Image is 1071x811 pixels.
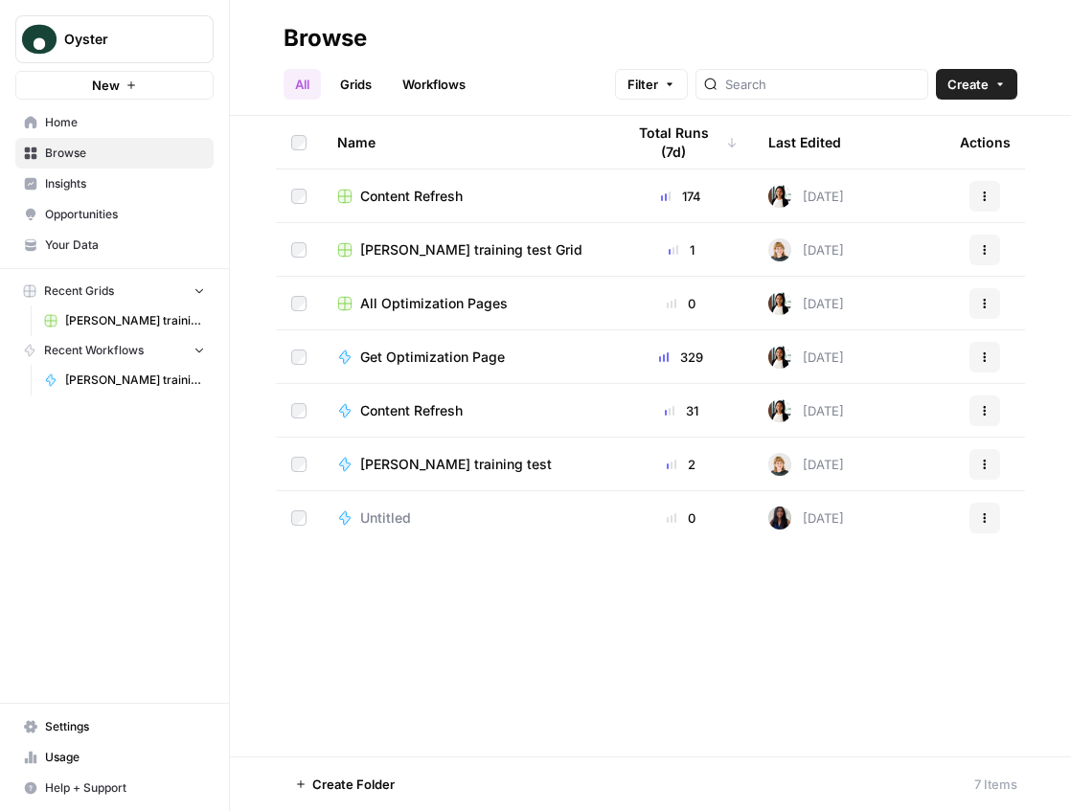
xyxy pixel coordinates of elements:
[768,116,841,169] div: Last Edited
[284,769,406,800] button: Create Folder
[312,775,395,794] span: Create Folder
[15,277,214,305] button: Recent Grids
[337,187,594,206] a: Content Refresh
[725,75,920,94] input: Search
[936,69,1017,100] button: Create
[360,455,552,474] span: [PERSON_NAME] training test
[329,69,383,100] a: Grids
[15,773,214,803] button: Help + Support
[65,372,205,389] span: [PERSON_NAME] training test
[768,507,844,529] div: [DATE]
[625,455,738,474] div: 2
[45,718,205,735] span: Settings
[15,138,214,169] a: Browse
[15,199,214,230] a: Opportunities
[615,69,688,100] button: Filter
[35,365,214,395] a: [PERSON_NAME] training test
[360,508,411,528] span: Untitled
[65,312,205,329] span: [PERSON_NAME] training test Grid
[625,294,738,313] div: 0
[768,185,791,208] img: xqjo96fmx1yk2e67jao8cdkou4un
[947,75,989,94] span: Create
[337,240,594,259] a: [PERSON_NAME] training test Grid
[625,401,738,420] div: 31
[391,69,477,100] a: Workflows
[92,76,120,95] span: New
[45,237,205,254] span: Your Data
[44,282,114,300] span: Recent Grids
[360,294,508,313] span: All Optimization Pages
[15,169,214,199] a: Insights
[625,240,738,259] div: 1
[360,187,463,206] span: Content Refresh
[337,455,594,474] a: [PERSON_NAME] training test
[625,116,738,169] div: Total Runs (7d)
[45,206,205,223] span: Opportunities
[64,30,180,49] span: Oyster
[45,749,205,766] span: Usage
[768,185,844,208] div: [DATE]
[360,348,505,367] span: Get Optimization Page
[15,711,214,742] a: Settings
[337,348,594,367] a: Get Optimization Page
[768,399,844,422] div: [DATE]
[15,107,214,138] a: Home
[768,453,844,476] div: [DATE]
[625,508,738,528] div: 0
[337,508,594,528] a: Untitled
[768,346,844,369] div: [DATE]
[284,69,321,100] a: All
[768,507,791,529] img: rox323kbkgutb4wcij4krxobkpon
[768,346,791,369] img: xqjo96fmx1yk2e67jao8cdkou4un
[337,401,594,420] a: Content Refresh
[45,779,205,797] span: Help + Support
[768,292,844,315] div: [DATE]
[15,742,214,773] a: Usage
[35,305,214,336] a: [PERSON_NAME] training test Grid
[627,75,658,94] span: Filter
[15,71,214,100] button: New
[44,342,144,359] span: Recent Workflows
[45,175,205,192] span: Insights
[284,23,367,54] div: Browse
[625,348,738,367] div: 329
[22,22,57,56] img: Oyster Logo
[768,453,791,476] img: jq2720gl3iwk1wagd6g8sgpyhqjw
[960,116,1011,169] div: Actions
[45,114,205,131] span: Home
[15,336,214,365] button: Recent Workflows
[768,399,791,422] img: xqjo96fmx1yk2e67jao8cdkou4un
[360,401,463,420] span: Content Refresh
[337,294,594,313] a: All Optimization Pages
[768,292,791,315] img: xqjo96fmx1yk2e67jao8cdkou4un
[337,116,594,169] div: Name
[974,775,1017,794] div: 7 Items
[45,145,205,162] span: Browse
[768,238,791,261] img: jq2720gl3iwk1wagd6g8sgpyhqjw
[15,230,214,260] a: Your Data
[625,187,738,206] div: 174
[360,240,582,259] span: [PERSON_NAME] training test Grid
[768,238,844,261] div: [DATE]
[15,15,214,63] button: Workspace: Oyster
